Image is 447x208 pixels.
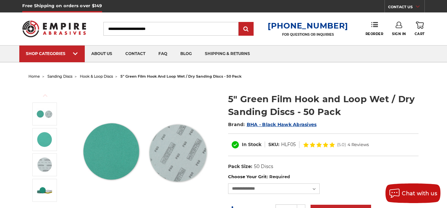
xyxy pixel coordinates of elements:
[228,174,419,180] label: Choose Your Grit:
[174,46,198,62] a: blog
[228,163,252,170] dt: Pack Size:
[268,21,348,30] a: [PHONE_NUMBER]
[36,106,53,122] img: Side-by-side 5-inch green film hook and loop sanding disc p60 grit and loop back
[36,131,53,148] img: 5-inch 60-grit green film abrasive polyester film hook and loop sanding disc for welding, metalwo...
[281,141,296,148] dd: HLF05
[36,182,53,199] img: BHA bulk pack box with 50 5-inch green film hook and loop sanding discs p120 grit
[402,190,437,197] span: Chat with us
[268,32,348,37] p: FOR QUESTIONS OR INQUIRIES
[254,163,273,170] dd: 50 Discs
[392,32,406,36] span: Sign In
[22,16,86,41] img: Empire Abrasives
[36,157,53,173] img: 5-inch hook and loop backing detail on green film disc for sanding on stainless steel, automotive...
[80,74,113,79] a: hook & loop discs
[366,32,384,36] span: Reorder
[247,122,317,127] a: BHA - Black Hawk Abrasives
[152,46,174,62] a: faq
[28,74,40,79] a: home
[85,46,119,62] a: about us
[119,46,152,62] a: contact
[240,23,253,36] input: Submit
[242,142,261,147] span: In Stock
[269,174,290,179] small: Required
[388,3,424,12] a: CONTACT US
[348,142,369,147] span: 4 Reviews
[47,74,72,79] a: sanding discs
[366,22,384,36] a: Reorder
[198,46,257,62] a: shipping & returns
[415,32,424,36] span: Cart
[37,88,53,103] button: Previous
[228,93,419,118] h1: 5" Green Film Hook and Loop Wet / Dry Sanding Discs - 50 Pack
[337,142,346,147] span: (5.0)
[385,183,440,203] button: Chat with us
[268,141,279,148] dt: SKU:
[26,51,78,56] div: SHOP CATEGORIES
[228,122,245,127] span: Brand:
[120,74,241,79] span: 5" green film hook and loop wet / dry sanding discs - 50 pack
[415,22,424,36] a: Cart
